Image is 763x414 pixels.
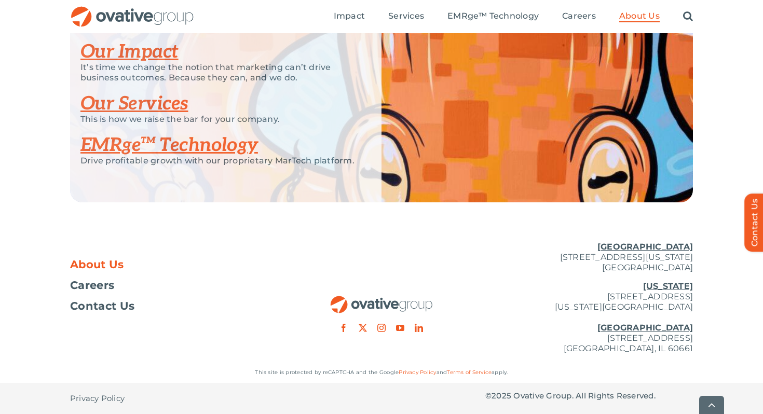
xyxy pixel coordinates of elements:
[447,11,539,21] span: EMRge™ Technology
[396,324,404,332] a: youtube
[80,134,258,157] a: EMRge™ Technology
[70,367,693,378] p: This site is protected by reCAPTCHA and the Google and apply.
[70,383,125,414] a: Privacy Policy
[377,324,386,332] a: instagram
[80,92,188,115] a: Our Services
[447,369,492,376] a: Terms of Service
[485,281,693,354] p: [STREET_ADDRESS] [US_STATE][GEOGRAPHIC_DATA] [STREET_ADDRESS] [GEOGRAPHIC_DATA], IL 60661
[80,62,356,83] p: It’s time we change the notion that marketing can’t drive business outcomes. Because they can, an...
[388,11,424,22] a: Services
[619,11,660,21] span: About Us
[619,11,660,22] a: About Us
[70,383,278,414] nav: Footer - Privacy Policy
[70,259,278,270] a: About Us
[485,391,693,401] p: © Ovative Group. All Rights Reserved.
[562,11,596,21] span: Careers
[70,280,278,291] a: Careers
[70,259,278,311] nav: Footer Menu
[359,324,367,332] a: twitter
[597,242,693,252] u: [GEOGRAPHIC_DATA]
[388,11,424,21] span: Services
[485,242,693,273] p: [STREET_ADDRESS][US_STATE] [GEOGRAPHIC_DATA]
[70,301,134,311] span: Contact Us
[334,11,365,22] a: Impact
[492,391,511,401] span: 2025
[562,11,596,22] a: Careers
[80,114,356,125] p: This is how we raise the bar for your company.
[447,11,539,22] a: EMRge™ Technology
[597,323,693,333] u: [GEOGRAPHIC_DATA]
[643,281,693,291] u: [US_STATE]
[80,156,356,166] p: Drive profitable growth with our proprietary MarTech platform.
[70,5,195,15] a: OG_Full_horizontal_RGB
[683,11,693,22] a: Search
[70,393,125,404] span: Privacy Policy
[334,11,365,21] span: Impact
[399,369,436,376] a: Privacy Policy
[339,324,348,332] a: facebook
[70,259,124,270] span: About Us
[330,295,433,305] a: OG_Full_horizontal_RGB
[70,301,278,311] a: Contact Us
[70,280,114,291] span: Careers
[415,324,423,332] a: linkedin
[80,40,179,63] a: Our Impact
